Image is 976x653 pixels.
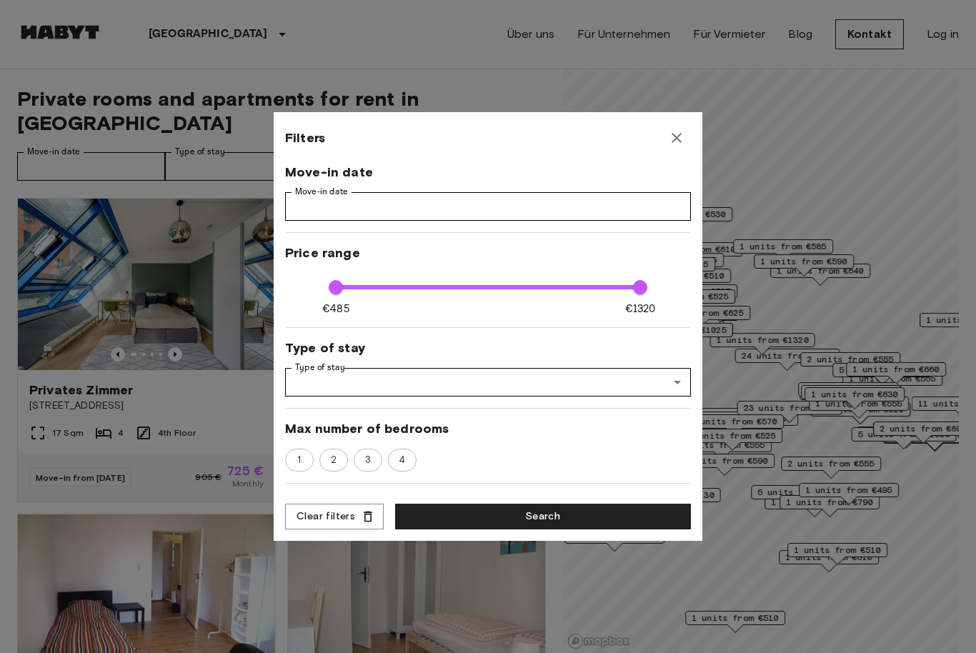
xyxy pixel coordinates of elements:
div: 3 [354,449,382,472]
span: 3 [357,453,379,467]
span: 1 [289,453,309,467]
span: Type of stay [285,339,691,357]
input: Choose date [285,192,691,221]
label: Move-in date [295,186,348,198]
div: 2 [319,449,348,472]
span: €485 [322,301,349,316]
div: 4 [388,449,417,472]
span: 2 [323,453,344,467]
span: 4 [391,453,413,467]
button: Clear filters [285,504,384,530]
span: Max number of bedrooms [285,420,691,437]
span: Price range [285,244,691,261]
div: 1 [285,449,314,472]
span: Move-in date [285,164,691,181]
button: Search [395,504,691,530]
label: Type of stay [295,362,345,374]
span: €1320 [625,301,656,316]
span: Filters [285,129,325,146]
